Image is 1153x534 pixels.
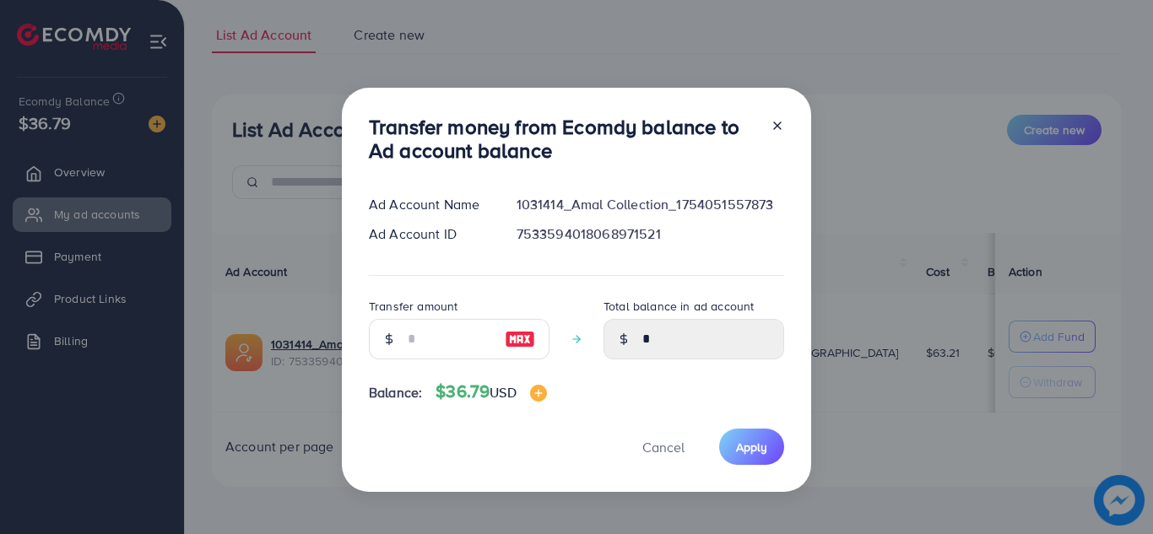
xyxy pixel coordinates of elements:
span: USD [490,383,516,402]
label: Total balance in ad account [604,298,754,315]
div: 7533594018068971521 [503,224,798,244]
div: Ad Account Name [355,195,503,214]
label: Transfer amount [369,298,457,315]
span: Balance: [369,383,422,402]
button: Cancel [621,429,706,465]
img: image [530,385,547,402]
div: Ad Account ID [355,224,503,244]
h4: $36.79 [436,381,546,402]
img: image [505,329,535,349]
div: 1031414_Amal Collection_1754051557873 [503,195,798,214]
span: Cancel [642,438,685,456]
span: Apply [736,439,767,456]
h3: Transfer money from Ecomdy balance to Ad account balance [369,115,757,164]
button: Apply [719,429,784,465]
